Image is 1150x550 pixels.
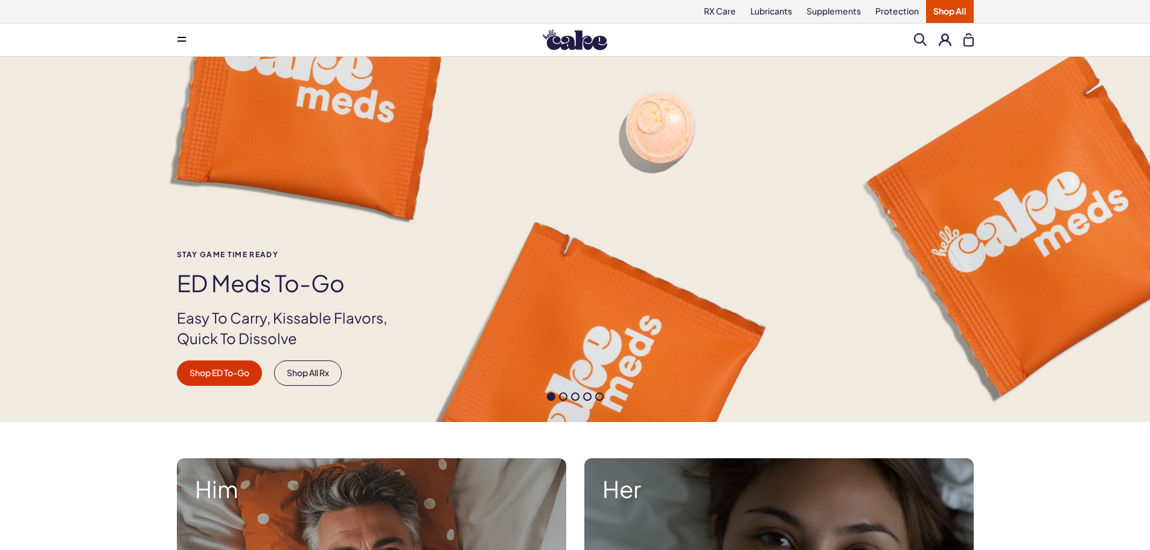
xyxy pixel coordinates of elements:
h1: ED Meds to-go [177,270,407,296]
a: Shop All Rx [274,360,342,386]
img: Hello Cake [543,30,607,50]
span: Stay Game time ready [177,251,407,258]
a: Shop ED To-Go [177,360,262,386]
strong: Her [602,476,956,502]
p: Easy To Carry, Kissable Flavors, Quick To Dissolve [177,308,407,348]
strong: Him [195,476,548,502]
